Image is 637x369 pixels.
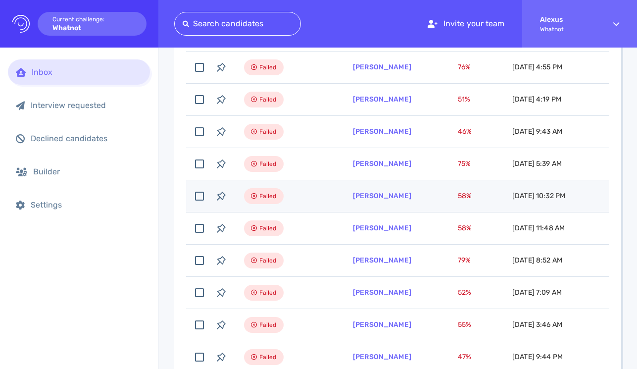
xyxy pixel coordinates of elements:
[259,61,277,73] span: Failed
[353,224,411,232] a: [PERSON_NAME]
[259,319,277,331] span: Failed
[512,288,562,297] span: [DATE] 7:09 AM
[458,127,472,136] span: 46 %
[353,95,411,104] a: [PERSON_NAME]
[353,63,411,71] a: [PERSON_NAME]
[353,353,411,361] a: [PERSON_NAME]
[512,127,562,136] span: [DATE] 9:43 AM
[458,224,472,232] span: 58 %
[353,256,411,264] a: [PERSON_NAME]
[458,95,470,104] span: 51 %
[512,95,561,104] span: [DATE] 4:19 PM
[512,224,565,232] span: [DATE] 11:48 AM
[540,26,595,33] span: Whatnot
[353,192,411,200] a: [PERSON_NAME]
[259,287,277,299] span: Failed
[512,63,562,71] span: [DATE] 4:55 PM
[458,63,471,71] span: 76 %
[512,159,562,168] span: [DATE] 5:39 AM
[259,351,277,363] span: Failed
[259,190,277,202] span: Failed
[31,134,142,143] div: Declined candidates
[458,159,471,168] span: 75 %
[31,200,142,210] div: Settings
[512,320,562,329] span: [DATE] 3:46 AM
[458,320,471,329] span: 55 %
[259,222,277,234] span: Failed
[259,255,277,266] span: Failed
[259,126,277,138] span: Failed
[31,101,142,110] div: Interview requested
[458,256,471,264] span: 79 %
[512,353,563,361] span: [DATE] 9:44 PM
[458,353,471,361] span: 47 %
[353,288,411,297] a: [PERSON_NAME]
[512,256,562,264] span: [DATE] 8:52 AM
[32,67,142,77] div: Inbox
[353,320,411,329] a: [PERSON_NAME]
[33,167,142,176] div: Builder
[512,192,565,200] span: [DATE] 10:32 PM
[458,192,472,200] span: 58 %
[353,127,411,136] a: [PERSON_NAME]
[259,158,277,170] span: Failed
[458,288,471,297] span: 52 %
[353,159,411,168] a: [PERSON_NAME]
[259,94,277,105] span: Failed
[540,15,595,24] strong: Alexus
